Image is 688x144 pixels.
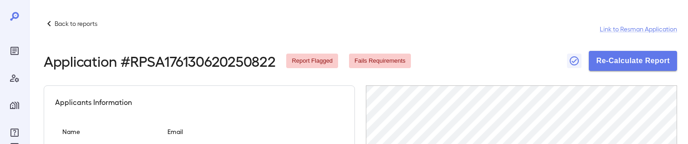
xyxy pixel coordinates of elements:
[7,98,22,113] div: Manage Properties
[7,125,22,140] div: FAQ
[44,53,275,69] h2: Application # RPSA176130620250822
[55,97,132,108] h5: Applicants Information
[349,57,411,65] span: Fails Requirements
[567,54,582,68] button: Close Report
[7,44,22,58] div: Reports
[589,51,677,71] button: Re-Calculate Report
[286,57,338,65] span: Report Flagged
[600,25,677,34] a: Link to Resman Application
[55,19,97,28] p: Back to reports
[7,71,22,85] div: Manage Users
